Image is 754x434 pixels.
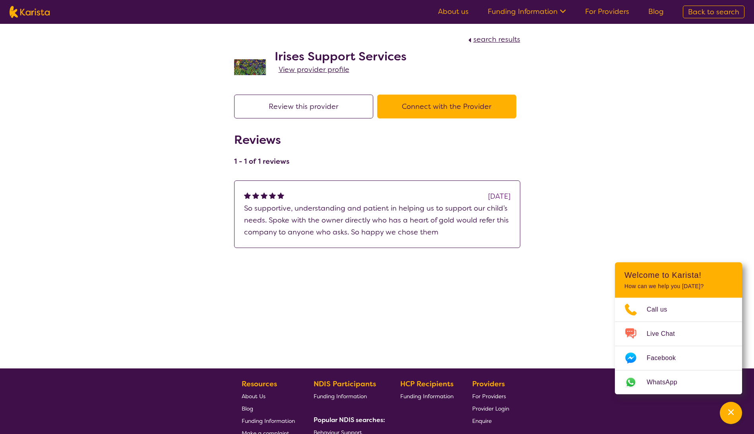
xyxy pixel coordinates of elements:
[242,405,253,412] span: Blog
[261,192,267,199] img: fullstar
[488,190,510,202] div: [DATE]
[615,262,742,394] div: Channel Menu
[472,417,492,424] span: Enquire
[242,379,277,389] b: Resources
[242,402,295,415] a: Blog
[488,7,566,16] a: Funding Information
[615,298,742,394] ul: Choose channel
[279,64,349,76] a: View provider profile
[234,157,289,166] h4: 1 - 1 of 1 reviews
[242,393,266,400] span: About Us
[683,6,744,18] a: Back to search
[400,379,454,389] b: HCP Recipients
[244,202,510,238] p: So supportive, understanding and patient in helping us to support our child’s needs. Spoke with t...
[438,7,469,16] a: About us
[472,402,509,415] a: Provider Login
[624,283,733,290] p: How can we help you [DATE]?
[234,59,266,75] img: bveqlmrdxdvqu3rwwcov.jpg
[472,379,505,389] b: Providers
[252,192,259,199] img: fullstar
[234,95,373,118] button: Review this provider
[472,393,506,400] span: For Providers
[473,35,520,44] span: search results
[279,65,349,74] span: View provider profile
[314,393,367,400] span: Funding Information
[275,49,407,64] h2: Irises Support Services
[472,405,509,412] span: Provider Login
[647,304,677,316] span: Call us
[472,415,509,427] a: Enquire
[242,390,295,402] a: About Us
[624,270,733,280] h2: Welcome to Karista!
[242,415,295,427] a: Funding Information
[720,402,742,424] button: Channel Menu
[585,7,629,16] a: For Providers
[466,35,520,44] a: search results
[688,7,739,17] span: Back to search
[377,95,516,118] button: Connect with the Provider
[472,390,509,402] a: For Providers
[277,192,284,199] img: fullstar
[314,416,385,424] b: Popular NDIS searches:
[234,102,377,111] a: Review this provider
[647,376,687,388] span: WhatsApp
[647,328,684,340] span: Live Chat
[314,379,376,389] b: NDIS Participants
[314,390,382,402] a: Funding Information
[269,192,276,199] img: fullstar
[647,352,685,364] span: Facebook
[648,7,664,16] a: Blog
[400,390,454,402] a: Funding Information
[242,417,295,424] span: Funding Information
[615,370,742,394] a: Web link opens in a new tab.
[377,102,520,111] a: Connect with the Provider
[10,6,50,18] img: Karista logo
[400,393,454,400] span: Funding Information
[244,192,251,199] img: fullstar
[234,133,289,147] h2: Reviews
